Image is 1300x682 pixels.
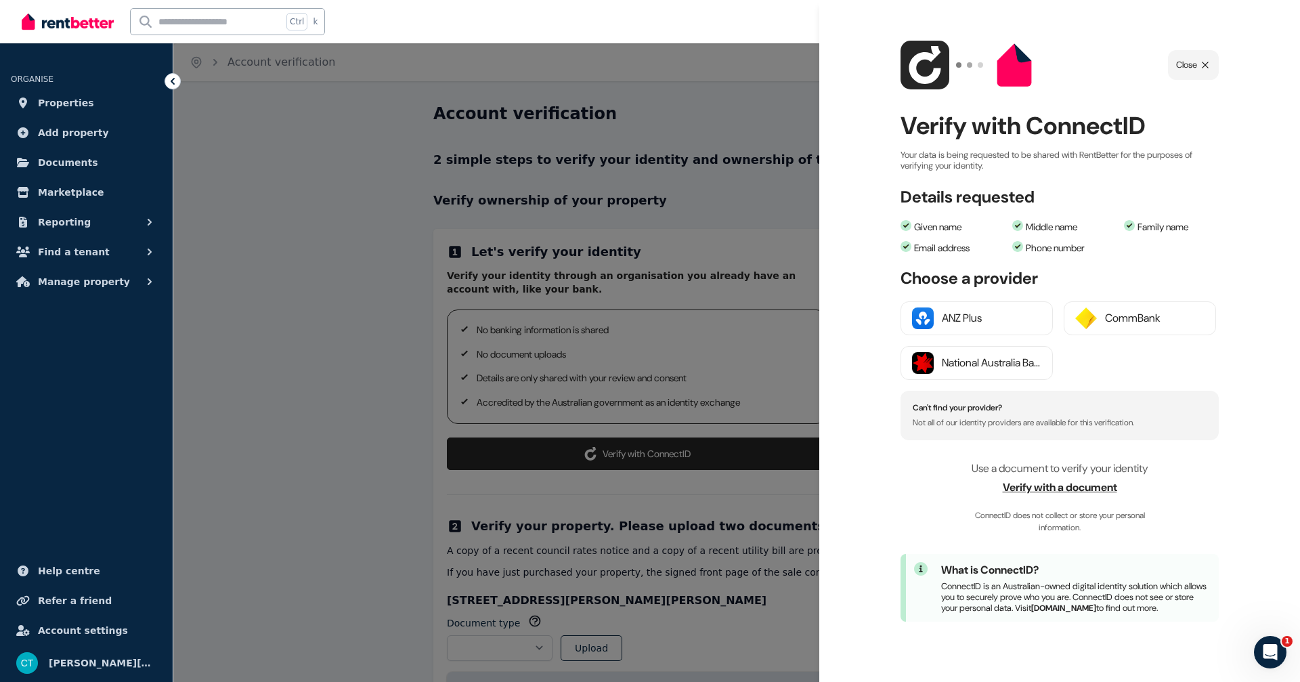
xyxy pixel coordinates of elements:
[11,209,162,236] button: Reporting
[38,184,104,200] span: Marketplace
[38,95,94,111] span: Properties
[11,557,162,584] a: Help centre
[11,119,162,146] a: Add property
[901,220,1005,234] li: Given name
[901,346,1053,380] button: National Australia Bank
[1012,220,1117,234] li: Middle name
[941,562,1211,578] h2: What is ConnectID?
[38,622,128,639] span: Account settings
[1124,220,1229,234] li: Family name
[38,154,98,171] span: Documents
[38,563,100,579] span: Help centre
[901,269,1219,288] h3: Choose a provider
[286,13,307,30] span: Ctrl
[942,355,1041,371] div: National Australia Bank
[913,403,1207,412] h4: Can't find your provider?
[901,188,1035,207] h3: Details requested
[901,301,1053,335] button: ANZ Plus
[1254,636,1286,668] iframe: Intercom live chat
[11,238,162,265] button: Find a tenant
[11,74,53,84] span: ORGANISE
[1064,301,1216,335] button: CommBank
[38,593,112,609] span: Refer a friend
[313,16,318,27] span: k
[11,149,162,176] a: Documents
[1282,636,1293,647] span: 1
[38,214,91,230] span: Reporting
[942,310,1041,326] div: ANZ Plus
[11,587,162,614] a: Refer a friend
[49,655,156,671] span: [PERSON_NAME][MEDICAL_DATA]
[901,241,1005,255] li: Email address
[22,12,114,32] img: RentBetter
[901,108,1219,144] h2: Verify with ConnectID
[901,479,1219,496] span: Verify with a document
[38,125,109,141] span: Add property
[11,268,162,295] button: Manage property
[11,617,162,644] a: Account settings
[38,244,110,260] span: Find a tenant
[16,652,38,674] img: Claire Tao
[1031,603,1096,614] a: [DOMAIN_NAME]
[1168,50,1219,80] button: Close popup
[1176,58,1197,72] span: Close
[901,150,1219,171] p: Your data is being requested to be shared with RentBetter for the purposes of verifying your iden...
[958,509,1161,534] span: ConnectID does not collect or store your personal information.
[941,581,1211,614] p: ConnectID is an Australian-owned digital identity solution which allows you to securely prove who...
[1105,310,1205,326] div: CommBank
[1012,241,1117,255] li: Phone number
[990,41,1039,89] img: RP logo
[913,418,1207,427] p: Not all of our identity providers are available for this verification.
[38,274,130,290] span: Manage property
[11,179,162,206] a: Marketplace
[11,89,162,116] a: Properties
[972,461,1148,475] span: Use a document to verify your identity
